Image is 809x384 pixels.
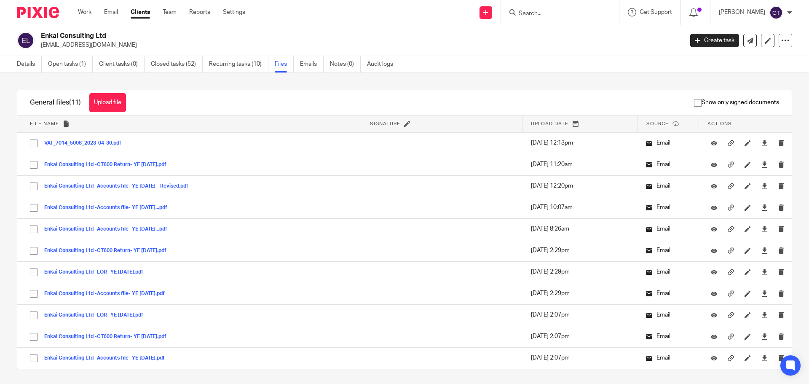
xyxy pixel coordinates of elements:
[104,8,118,16] a: Email
[44,248,173,254] button: Enkai Consulting Ltd -CT600 Return- YE [DATE].pdf
[26,135,42,151] input: Select
[26,221,42,237] input: Select
[518,10,594,18] input: Search
[646,160,691,169] p: Email
[761,311,768,319] a: Download
[640,9,672,15] span: Get Support
[163,8,177,16] a: Team
[26,329,42,345] input: Select
[30,121,59,126] span: File name
[707,121,732,126] span: Actions
[44,140,128,146] button: VAT_7014_5008_2023-04-30.pdf
[761,203,768,212] a: Download
[646,332,691,341] p: Email
[30,98,81,107] h1: General files
[209,56,268,73] a: Recurring tasks (10)
[44,183,195,189] button: Enkai Consulting Ltd -Accounts file- YE [DATE] - Revised.pdf
[531,246,629,255] p: [DATE] 2:29pm
[223,8,245,16] a: Settings
[17,56,42,73] a: Details
[131,8,150,16] a: Clients
[646,139,691,147] p: Email
[531,354,629,362] p: [DATE] 2:07pm
[761,268,768,276] a: Download
[761,139,768,147] a: Download
[531,121,568,126] span: Upload date
[44,162,173,168] button: Enkai Consulting Ltd -CT600 Return- YE [DATE].pdf
[531,268,629,276] p: [DATE] 2:29pm
[690,34,739,47] a: Create task
[646,121,669,126] span: Source
[761,160,768,169] a: Download
[761,332,768,341] a: Download
[26,200,42,216] input: Select
[44,205,174,211] button: Enkai Consulting Ltd -Accounts file- YE [DATE]...pdf
[26,264,42,280] input: Select
[44,312,150,318] button: Enkai Consulting Ltd -LOR- YE [DATE].pdf
[719,8,765,16] p: [PERSON_NAME]
[41,41,678,49] p: [EMAIL_ADDRESS][DOMAIN_NAME]
[189,8,210,16] a: Reports
[17,32,35,49] img: svg%3E
[769,6,783,19] img: svg%3E
[44,334,173,340] button: Enkai Consulting Ltd -CT600 Return- YE [DATE].pdf
[761,289,768,298] a: Download
[26,286,42,302] input: Select
[44,269,150,275] button: Enkai Consulting Ltd -LOR- YE [DATE].pdf
[531,139,629,147] p: [DATE] 12:13pm
[48,56,93,73] a: Open tasks (1)
[151,56,203,73] a: Closed tasks (52)
[761,225,768,233] a: Download
[44,355,171,361] button: Enkai Consulting Ltd -Accounts file- YE [DATE].pdf
[367,56,399,73] a: Audit logs
[531,182,629,190] p: [DATE] 12:20pm
[646,182,691,190] p: Email
[531,311,629,319] p: [DATE] 2:07pm
[531,332,629,341] p: [DATE] 2:07pm
[44,226,174,232] button: Enkai Consulting Ltd -Accounts file- YE [DATE]...pdf
[44,291,171,297] button: Enkai Consulting Ltd -Accounts file- YE [DATE].pdf
[370,121,400,126] span: Signature
[531,225,629,233] p: [DATE] 8:26am
[646,203,691,212] p: Email
[330,56,361,73] a: Notes (0)
[89,93,126,112] button: Upload file
[41,32,550,40] h2: Enkai Consulting Ltd
[646,268,691,276] p: Email
[26,243,42,259] input: Select
[300,56,324,73] a: Emails
[761,246,768,255] a: Download
[646,289,691,298] p: Email
[531,289,629,298] p: [DATE] 2:29pm
[761,354,768,362] a: Download
[646,311,691,319] p: Email
[275,56,294,73] a: Files
[17,7,59,18] img: Pixie
[26,157,42,173] input: Select
[531,203,629,212] p: [DATE] 10:07am
[78,8,91,16] a: Work
[646,225,691,233] p: Email
[761,182,768,190] a: Download
[26,350,42,366] input: Select
[26,178,42,194] input: Select
[26,307,42,323] input: Select
[646,246,691,255] p: Email
[69,99,81,106] span: (11)
[646,354,691,362] p: Email
[694,98,779,107] span: Show only signed documents
[531,160,629,169] p: [DATE] 11:20am
[99,56,145,73] a: Client tasks (0)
